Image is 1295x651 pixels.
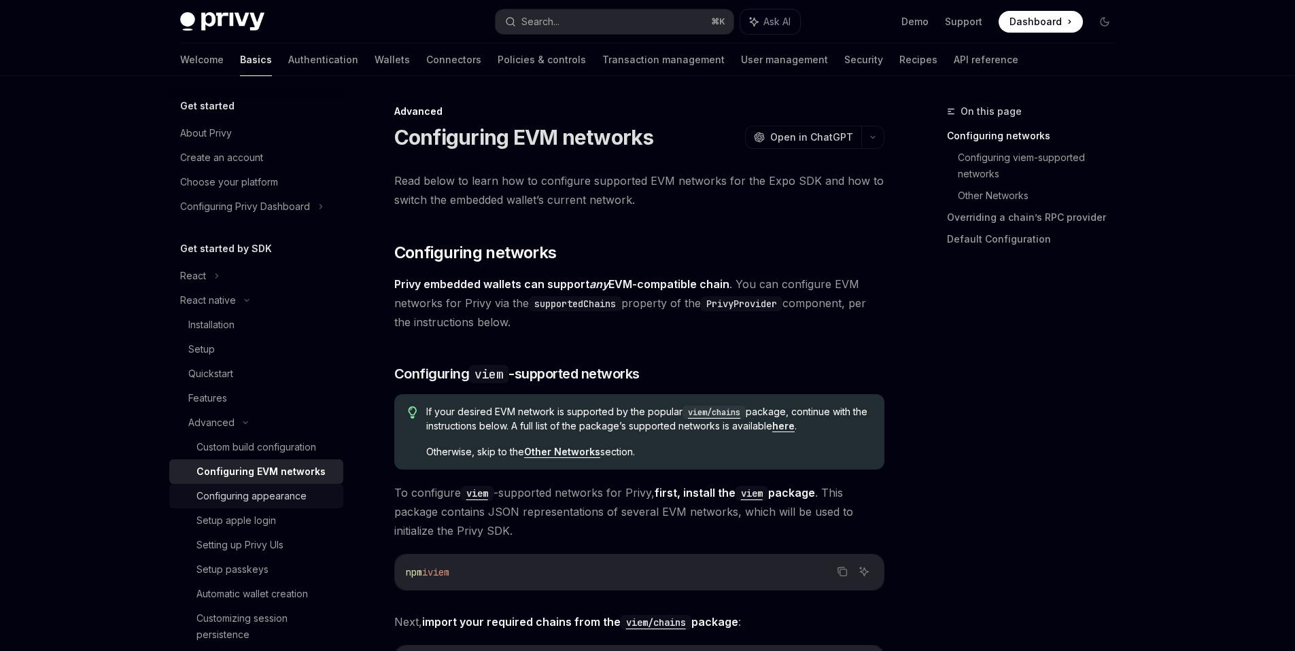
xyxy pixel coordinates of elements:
[740,10,800,34] button: Ask AI
[375,43,410,76] a: Wallets
[169,484,343,508] a: Configuring appearance
[945,15,982,29] a: Support
[169,533,343,557] a: Setting up Privy UIs
[469,365,508,383] code: viem
[394,612,884,631] span: Next, :
[408,406,417,419] svg: Tip
[394,105,884,118] div: Advanced
[394,364,640,383] span: Configuring -supported networks
[240,43,272,76] a: Basics
[426,43,481,76] a: Connectors
[180,98,235,114] h5: Get started
[169,362,343,386] a: Quickstart
[683,406,746,417] a: viem/chains
[711,16,725,27] span: ⌘ K
[958,147,1126,185] a: Configuring viem-supported networks
[169,435,343,459] a: Custom build configuration
[196,537,283,553] div: Setting up Privy UIs
[180,292,236,309] div: React native
[196,439,316,455] div: Custom build configuration
[180,125,232,141] div: About Privy
[196,512,276,529] div: Setup apple login
[188,366,233,382] div: Quickstart
[196,586,308,602] div: Automatic wallet creation
[169,508,343,533] a: Setup apple login
[1094,11,1116,33] button: Toggle dark mode
[1009,15,1062,29] span: Dashboard
[947,228,1126,250] a: Default Configuration
[188,415,235,431] div: Advanced
[288,43,358,76] a: Authentication
[180,174,278,190] div: Choose your platform
[394,277,729,291] strong: Privy embedded wallets can support EVM-compatible chain
[169,386,343,410] a: Features
[770,130,853,144] span: Open in ChatGPT
[736,486,768,501] code: viem
[961,103,1022,120] span: On this page
[655,486,815,499] strong: first, install the package
[169,170,343,194] a: Choose your platform
[621,615,691,630] code: viem/chains
[180,12,264,31] img: dark logo
[844,43,883,76] a: Security
[426,445,870,459] span: Otherwise, skip to the section.
[589,277,608,291] em: any
[683,406,746,419] code: viem/chains
[406,566,422,578] span: npm
[196,610,335,643] div: Customizing session persistence
[394,242,557,264] span: Configuring networks
[426,405,870,433] span: If your desired EVM network is supported by the popular package, continue with the instructions b...
[169,337,343,362] a: Setup
[521,14,559,30] div: Search...
[772,420,795,432] a: here
[855,563,873,580] button: Ask AI
[169,606,343,647] a: Customizing session persistence
[947,207,1126,228] a: Overriding a chain’s RPC provider
[188,317,235,333] div: Installation
[524,446,600,457] strong: Other Networks
[169,121,343,145] a: About Privy
[954,43,1018,76] a: API reference
[498,43,586,76] a: Policies & controls
[947,125,1126,147] a: Configuring networks
[394,125,654,149] h1: Configuring EVM networks
[188,390,227,406] div: Features
[741,43,828,76] a: User management
[196,463,326,480] div: Configuring EVM networks
[394,171,884,209] span: Read below to learn how to configure supported EVM networks for the Expo SDK and how to switch th...
[602,43,725,76] a: Transaction management
[180,241,272,257] h5: Get started by SDK
[196,561,269,578] div: Setup passkeys
[958,185,1126,207] a: Other Networks
[745,126,861,149] button: Open in ChatGPT
[901,15,929,29] a: Demo
[394,275,884,332] span: . You can configure EVM networks for Privy via the property of the component, per the instruction...
[188,341,215,357] div: Setup
[999,11,1083,33] a: Dashboard
[621,615,691,629] a: viem/chains
[461,486,494,499] a: viem
[196,488,307,504] div: Configuring appearance
[169,459,343,484] a: Configuring EVM networks
[180,43,224,76] a: Welcome
[899,43,937,76] a: Recipes
[422,566,428,578] span: i
[428,566,449,578] span: viem
[180,149,263,166] div: Create an account
[422,615,738,629] strong: import your required chains from the package
[701,296,782,311] code: PrivyProvider
[169,582,343,606] a: Automatic wallet creation
[524,446,600,458] a: Other Networks
[180,198,310,215] div: Configuring Privy Dashboard
[180,268,206,284] div: React
[169,313,343,337] a: Installation
[529,296,621,311] code: supportedChains
[496,10,733,34] button: Search...⌘K
[736,486,768,499] a: viem
[461,486,494,501] code: viem
[169,557,343,582] a: Setup passkeys
[763,15,791,29] span: Ask AI
[833,563,851,580] button: Copy the contents from the code block
[169,145,343,170] a: Create an account
[394,483,884,540] span: To configure -supported networks for Privy, . This package contains JSON representations of sever...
